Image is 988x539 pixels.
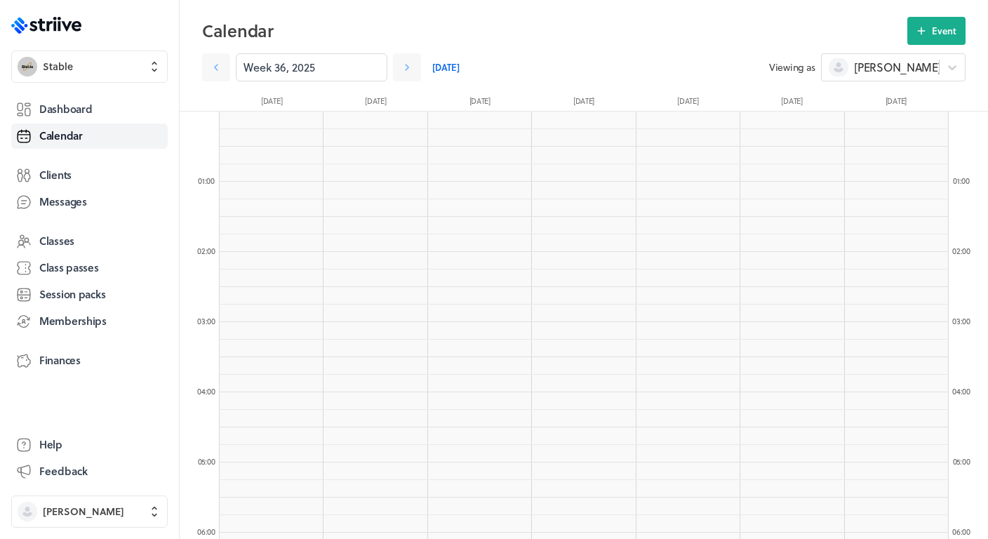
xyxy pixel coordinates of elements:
[43,505,124,519] span: [PERSON_NAME]
[769,60,815,74] span: Viewing as
[844,95,948,111] div: [DATE]
[11,255,168,281] a: Class passes
[192,386,220,397] div: 04
[432,53,460,81] a: [DATE]
[947,456,975,467] div: 05
[192,175,220,186] div: 01
[960,455,970,467] span: :00
[11,309,168,334] a: Memberships
[932,25,956,37] span: Event
[206,245,215,257] span: :00
[43,60,73,74] span: Stable
[323,95,427,111] div: [DATE]
[961,245,970,257] span: :00
[39,168,72,182] span: Clients
[18,57,37,76] img: Stable
[220,95,323,111] div: [DATE]
[11,229,168,254] a: Classes
[192,526,220,537] div: 06
[947,175,975,186] div: 01
[11,459,168,484] button: Feedback
[11,189,168,215] a: Messages
[636,95,740,111] div: [DATE]
[11,51,168,83] button: StableStable
[11,163,168,188] a: Clients
[39,353,81,368] span: Finances
[947,526,975,537] div: 06
[854,60,941,75] span: [PERSON_NAME]
[947,386,975,397] div: 04
[11,97,168,122] a: Dashboard
[39,260,99,275] span: Class passes
[192,456,220,467] div: 05
[961,385,970,397] span: :00
[205,455,215,467] span: :00
[428,95,532,111] div: [DATE]
[39,194,87,209] span: Messages
[205,175,215,187] span: :00
[206,526,215,538] span: :00
[961,315,970,327] span: :00
[11,348,168,373] a: Finances
[907,17,966,45] button: Event
[39,314,107,328] span: Memberships
[192,246,220,256] div: 02
[202,17,907,45] h2: Calendar
[39,437,62,452] span: Help
[740,95,843,111] div: [DATE]
[11,282,168,307] a: Session packs
[39,102,92,117] span: Dashboard
[206,385,215,397] span: :00
[11,495,168,528] button: [PERSON_NAME]
[39,234,74,248] span: Classes
[236,53,387,81] input: YYYY-M-D
[532,95,636,111] div: [DATE]
[192,316,220,326] div: 03
[960,175,970,187] span: :00
[206,315,215,327] span: :00
[39,464,88,479] span: Feedback
[11,432,168,458] a: Help
[947,316,975,326] div: 03
[39,128,83,143] span: Calendar
[947,246,975,256] div: 02
[39,287,105,302] span: Session packs
[947,498,981,532] iframe: gist-messenger-bubble-iframe
[11,124,168,149] a: Calendar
